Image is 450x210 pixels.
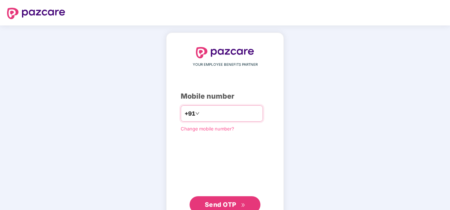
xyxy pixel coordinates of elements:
span: YOUR EMPLOYEE BENEFITS PARTNER [193,62,258,68]
img: logo [7,8,65,19]
a: Change mobile number? [181,126,234,132]
span: +91 [185,109,195,118]
div: Mobile number [181,91,269,102]
img: logo [196,47,254,58]
span: Send OTP [205,201,236,208]
span: double-right [241,203,246,208]
span: down [195,111,199,116]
